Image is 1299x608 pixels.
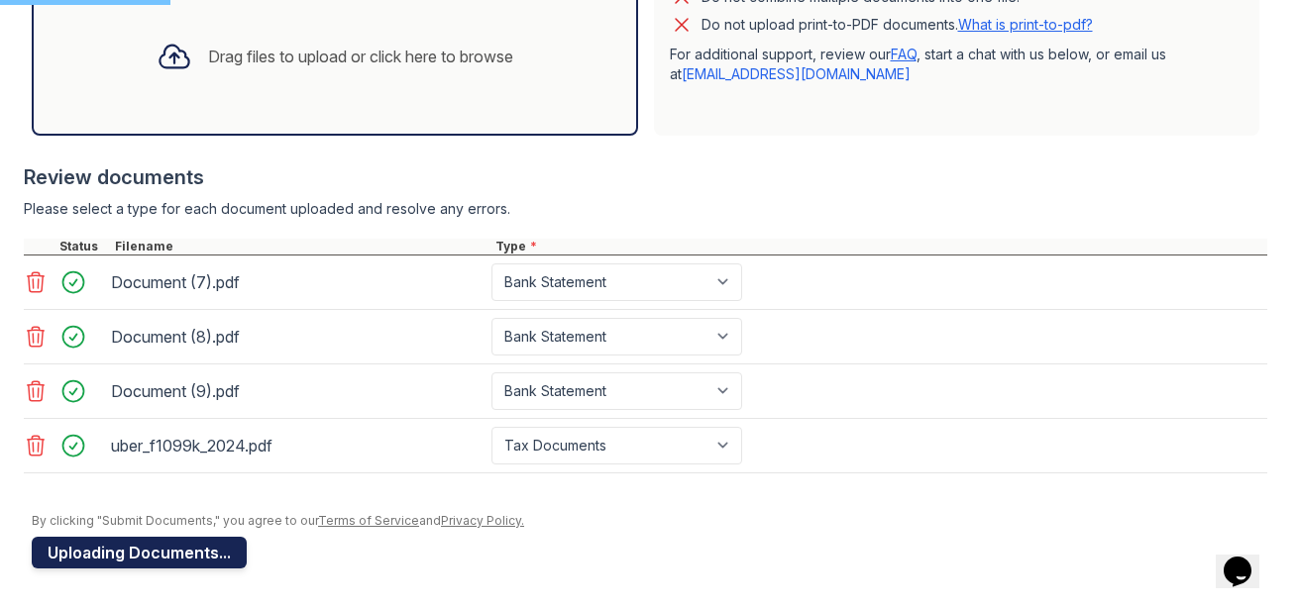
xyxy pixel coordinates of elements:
[111,375,484,407] div: Document (9).pdf
[24,163,1267,191] div: Review documents
[111,266,484,298] div: Document (7).pdf
[24,199,1267,219] div: Please select a type for each document uploaded and resolve any errors.
[491,239,1267,254] div: Type
[1216,529,1279,588] iframe: chat widget
[958,16,1093,33] a: What is print-to-pdf?
[702,15,1093,35] p: Do not upload print-to-PDF documents.
[208,45,513,68] div: Drag files to upload or click here to browse
[111,321,484,353] div: Document (8).pdf
[682,65,911,82] a: [EMAIL_ADDRESS][DOMAIN_NAME]
[32,537,247,568] button: Uploading Documents...
[318,513,419,528] a: Terms of Service
[891,46,917,62] a: FAQ
[55,239,111,254] div: Status
[111,430,484,461] div: uber_f1099k_2024.pdf
[441,513,524,528] a: Privacy Policy.
[32,513,1267,529] div: By clicking "Submit Documents," you agree to our and
[670,45,1245,84] p: For additional support, review our , start a chat with us below, or email us at
[111,239,491,254] div: Filename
